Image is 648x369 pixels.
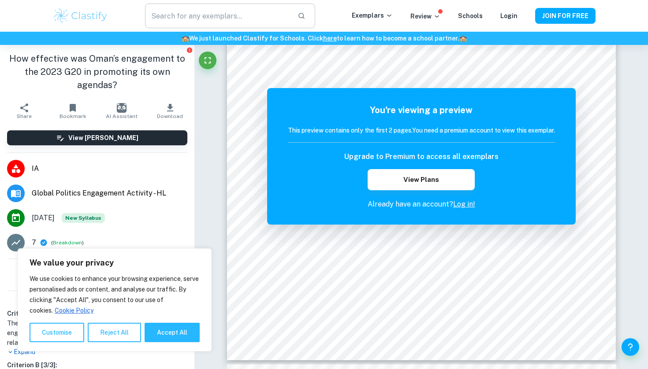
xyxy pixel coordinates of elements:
p: 7 [32,237,36,248]
p: Already have an account? [288,199,555,210]
span: IA [32,163,187,174]
h1: The student clearly identifies the political issue of Oman's engagement with the 2023 G20, highli... [7,318,187,347]
button: Help and Feedback [622,338,639,356]
h1: How effective was Oman’s engagement to the 2023 G20 in promoting its own agendas? [7,52,187,92]
a: here [323,35,337,42]
p: Expand [7,347,187,357]
h6: Examiner's summary [4,295,191,305]
h6: This preview contains only the first 2 pages. You need a premium account to view this exemplar. [288,125,555,135]
button: Accept All [145,323,200,342]
span: Bookmark [60,113,86,119]
a: Cookie Policy [54,306,94,314]
a: Log in! [453,200,475,208]
span: Download [157,113,183,119]
button: Reject All [88,323,141,342]
span: [DATE] [32,213,55,223]
button: Download [146,99,194,123]
h6: We just launched Clastify for Schools. Click to learn how to become a school partner. [2,33,646,43]
h6: View [PERSON_NAME] [68,133,138,143]
p: We value your privacy [30,258,200,268]
span: ( ) [51,239,84,247]
span: 🏫 [459,35,467,42]
span: 🏫 [182,35,189,42]
p: We use cookies to enhance your browsing experience, serve personalised ads or content, and analys... [30,273,200,316]
button: View [PERSON_NAME] [7,130,187,145]
p: Exemplars [352,11,393,20]
span: Share [17,113,32,119]
button: JOIN FOR FREE [535,8,596,24]
div: We value your privacy [18,248,212,351]
button: Bookmark [48,99,97,123]
h5: You're viewing a preview [288,103,555,117]
button: Fullscreen [199,52,216,69]
img: AI Assistant [117,103,127,113]
img: Clastify logo [52,7,108,25]
span: Global Politics Engagement Activity - HL [32,188,187,199]
span: AI Assistant [106,113,138,119]
a: Schools [458,12,483,19]
button: View Plans [368,169,474,190]
div: Starting from the May 2026 session, the Global Politics Engagement Activity requirements have cha... [62,213,105,223]
button: Customise [30,323,84,342]
button: Breakdown [53,239,82,247]
button: Report issue [186,47,193,53]
span: New Syllabus [62,213,105,223]
h6: Criterion A [ 4 / 4 ]: [7,309,187,318]
a: Login [500,12,518,19]
input: Search for any exemplars... [145,4,290,28]
button: AI Assistant [97,99,146,123]
h6: Upgrade to Premium to access all exemplars [344,151,499,162]
p: Review [410,11,440,21]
